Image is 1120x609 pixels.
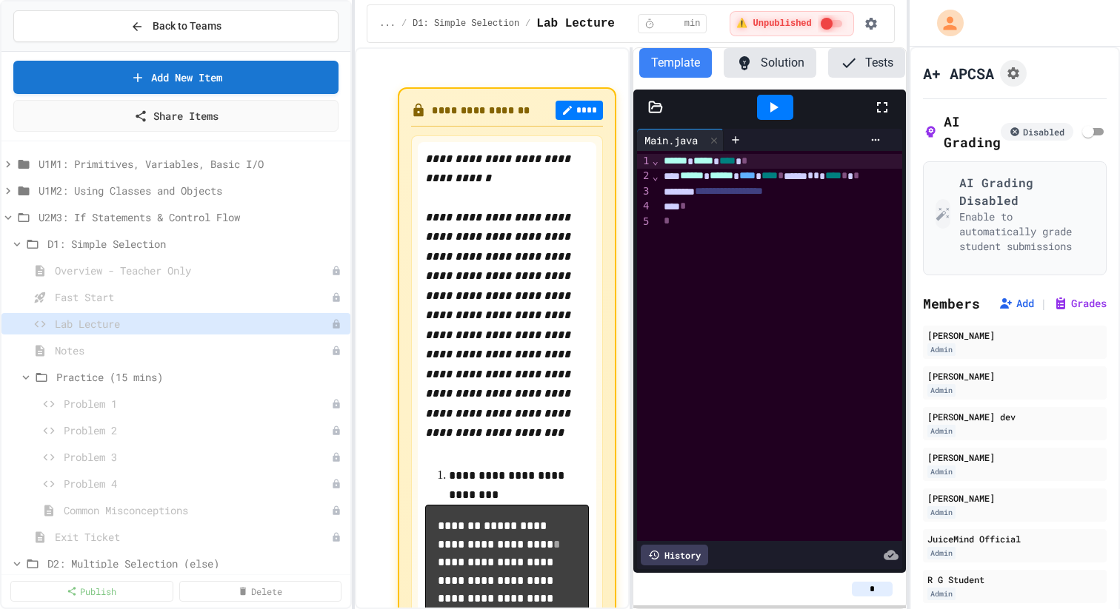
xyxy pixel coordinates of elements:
[401,18,407,30] span: /
[927,491,1102,505] div: [PERSON_NAME]
[927,369,1102,383] div: [PERSON_NAME]
[927,532,1102,545] div: JuiceMind Official
[637,169,652,184] div: 2
[639,48,712,78] button: Template
[736,18,812,30] span: ⚠️ Unpublished
[927,465,956,478] div: Admin
[999,296,1034,311] button: Add
[331,266,341,276] div: Unpublished
[331,292,341,303] div: Unpublished
[39,209,344,225] span: U2M3: If Statements & Control Flow
[331,479,341,489] div: Unpublished
[331,319,341,329] div: Unpublished
[64,449,331,465] span: Problem 3
[729,11,854,36] div: ⚠️ Students cannot see this content! Click the toggle to publish it and make it visible to your c...
[927,573,1102,586] div: R G Student
[331,346,341,356] div: Unpublished
[47,236,344,252] span: D1: Simple Selection
[331,505,341,516] div: Unpublished
[1001,123,1073,141] div: Disabled
[13,61,339,94] a: Add New Item
[927,384,956,397] div: Admin
[331,452,341,462] div: Unpublished
[64,502,331,518] span: Common Misconceptions
[652,155,659,166] span: Fold line
[927,451,1102,464] div: [PERSON_NAME]
[525,18,530,30] span: /
[959,174,1094,209] h3: AI Grading Disabled
[153,18,221,34] span: Back to Teams
[927,329,1102,342] div: [PERSON_NAME]
[927,410,1102,423] div: [PERSON_NAME] dev
[637,215,652,229] div: 5
[927,506,956,519] div: Admin
[47,556,344,571] span: D2: Multiple Selection (else)
[379,18,396,30] span: ...
[923,293,980,314] h2: Members
[652,170,659,182] span: Fold line
[923,63,994,84] h1: A+ APCSA
[55,316,331,332] span: Lab Lecture
[64,396,331,411] span: Problem 1
[39,183,344,198] span: U1M2: Using Classes and Objects
[637,199,652,214] div: 4
[55,263,331,278] span: Overview - Teacher Only
[55,343,331,358] span: Notes
[927,588,956,600] div: Admin
[637,184,652,199] div: 3
[923,111,1001,152] h2: AI Grading
[1040,295,1047,312] span: |
[921,6,967,40] div: My Account
[959,209,1094,254] p: Enable to automatically grade student submissions
[828,48,905,78] button: Tests
[331,532,341,542] div: Unpublished
[927,425,956,437] div: Admin
[637,132,705,148] div: Main.java
[331,399,341,409] div: Unpublished
[1053,296,1107,311] button: Grades
[55,529,331,545] span: Exit Ticket
[10,581,173,602] a: Publish
[64,476,331,491] span: Problem 4
[927,547,956,559] div: Admin
[64,423,331,438] span: Problem 2
[1000,60,1027,87] button: Assignment Settings
[684,18,701,30] span: min
[413,18,519,30] span: D1: Simple Selection
[637,129,724,151] div: Main.java
[13,100,339,132] a: Share Items
[179,581,342,602] a: Delete
[1079,123,1097,141] span: Enable AI Grading
[724,48,816,78] button: Solution
[39,156,344,172] span: U1M1: Primitives, Variables, Basic I/O
[55,289,331,305] span: Fast Start
[927,343,956,356] div: Admin
[641,545,708,565] div: History
[56,369,344,385] span: Practice (15 mins)
[536,15,615,33] span: Lab Lecture
[13,10,339,42] button: Back to Teams
[637,154,652,169] div: 1
[331,425,341,436] div: Unpublished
